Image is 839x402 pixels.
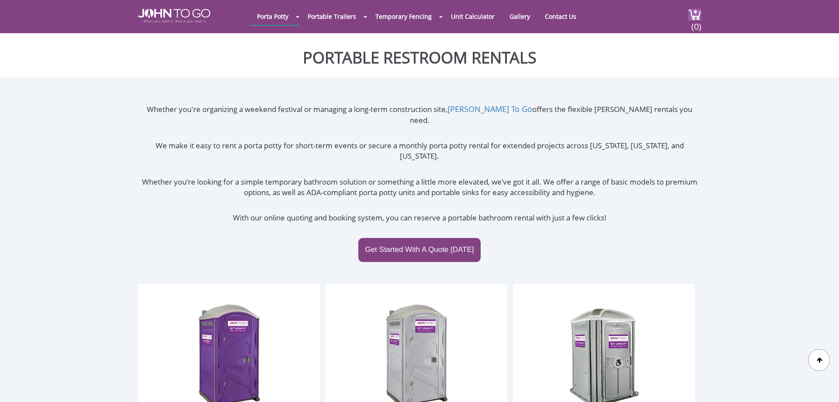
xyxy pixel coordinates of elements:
p: We make it easy to rent a porta potty for short-term events or secure a monthly porta potty renta... [138,140,701,162]
a: Portable Trailers [301,8,363,25]
a: Contact Us [538,8,583,25]
a: Porta Potty [250,8,295,25]
a: Get Started With A Quote [DATE] [358,238,480,262]
a: Temporary Fencing [369,8,438,25]
a: [PERSON_NAME] To Go [447,104,532,114]
a: Gallery [503,8,537,25]
span: (0) [691,14,701,32]
p: With our online quoting and booking system, you can reserve a portable bathroom rental with just ... [138,213,701,223]
img: cart a [688,9,701,21]
a: Unit Calculator [444,8,501,25]
p: Whether you’re looking for a simple temporary bathroom solution or something a little more elevat... [138,177,701,198]
img: JOHN to go [138,9,210,23]
p: Whether you're organizing a weekend festival or managing a long-term construction site, offers th... [138,104,701,126]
